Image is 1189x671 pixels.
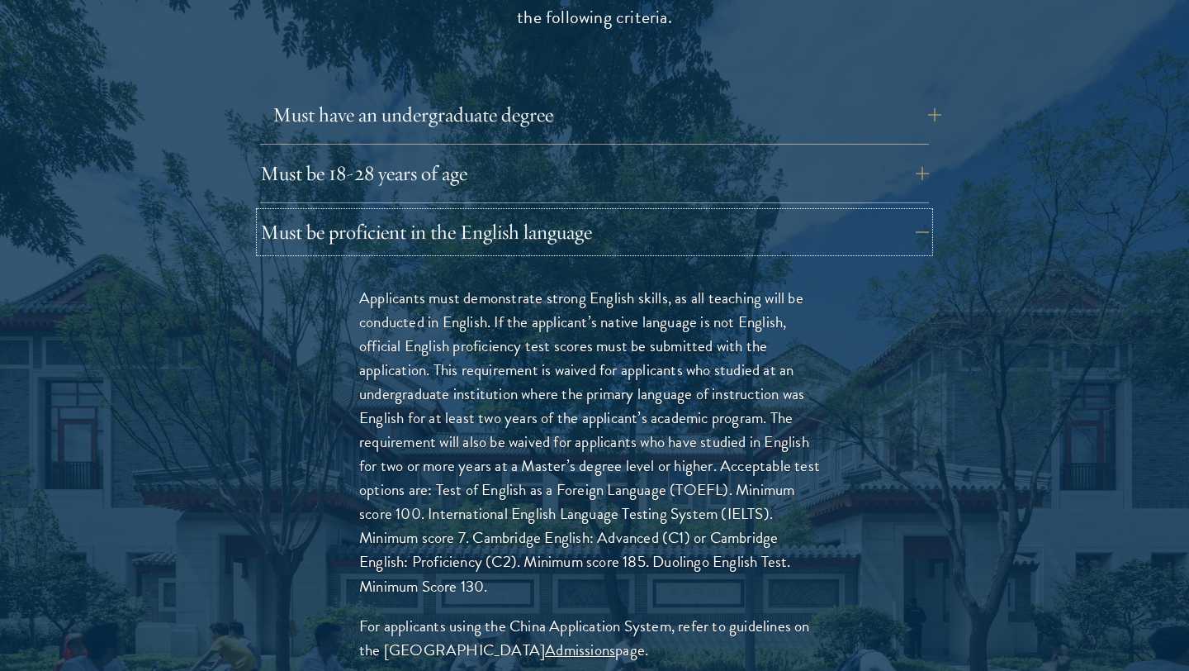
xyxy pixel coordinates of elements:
[272,95,941,135] button: Must have an undergraduate degree
[545,638,615,662] a: Admissions
[359,614,830,662] p: For applicants using the China Application System, refer to guidelines on the [GEOGRAPHIC_DATA] p...
[359,286,830,598] p: Applicants must demonstrate strong English skills, as all teaching will be conducted in English. ...
[260,154,929,193] button: Must be 18-28 years of age
[260,212,929,252] button: Must be proficient in the English language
